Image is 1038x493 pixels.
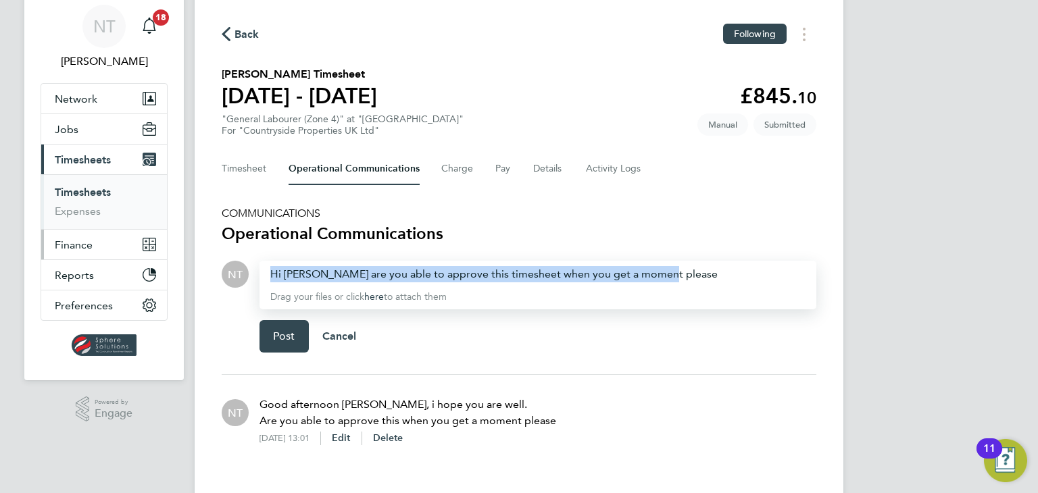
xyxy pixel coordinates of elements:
div: Nathan Taylor [222,399,249,426]
img: spheresolutions-logo-retina.png [72,334,137,356]
a: 18 [136,5,163,48]
div: Timesheets [41,174,167,229]
a: Powered byEngage [76,396,133,422]
span: 18 [153,9,169,26]
app-decimal: £845. [740,83,816,109]
button: Delete [373,432,403,445]
span: This timesheet was manually created. [697,113,748,136]
button: Jobs [41,114,167,144]
button: Post [259,320,309,353]
button: Timesheets [41,145,167,174]
a: Timesheets [55,186,111,199]
div: Nathan Taylor [222,261,249,288]
div: Hi [PERSON_NAME] are you able to approve this timesheet when you get a moment please [270,266,806,282]
p: Are you able to approve this when you get a moment please [259,413,556,429]
span: Drag your files or click to attach them [270,291,447,303]
h5: COMMUNICATIONS [222,207,816,220]
span: Timesheets [55,153,111,166]
h3: Operational Communications [222,223,816,244]
span: Delete [373,432,403,444]
button: Timesheet [222,153,267,185]
span: Engage [95,408,132,419]
span: Powered by [95,396,132,408]
button: Operational Communications [289,153,420,185]
button: Details [533,153,564,185]
a: Go to home page [41,334,168,356]
h2: [PERSON_NAME] Timesheet [222,66,377,82]
span: NT [228,405,243,420]
button: Back [222,26,259,43]
button: Activity Logs [586,153,643,185]
span: NT [228,267,243,282]
span: Nathan Taylor [41,53,168,70]
p: Good afternoon [PERSON_NAME], i hope you are well. [259,396,556,413]
div: "General Labourer (Zone 4)" at "[GEOGRAPHIC_DATA]" [222,113,464,136]
span: 10 [797,88,816,107]
a: NT[PERSON_NAME] [41,5,168,70]
span: This timesheet is Submitted. [753,113,816,136]
span: NT [93,18,116,35]
button: Pay [495,153,512,185]
button: Edit [332,432,351,445]
div: 11 [983,448,995,466]
span: Network [55,93,97,105]
button: Charge [441,153,474,185]
button: Open Resource Center, 11 new notifications [984,439,1027,482]
button: Following [723,24,787,44]
span: Reports [55,269,94,282]
button: Finance [41,230,167,259]
span: Back [234,26,259,43]
div: For "Countryside Properties UK Ltd" [222,125,464,136]
span: Jobs [55,123,78,136]
span: Cancel [322,330,357,342]
h1: [DATE] - [DATE] [222,82,377,109]
button: Cancel [309,320,370,353]
a: Expenses [55,205,101,217]
button: Timesheets Menu [792,24,816,45]
span: Edit [332,432,351,444]
div: [DATE] 13:01 [259,433,320,444]
button: Preferences [41,290,167,320]
button: Reports [41,260,167,290]
a: here [364,291,384,303]
span: Post [273,330,295,343]
button: Network [41,84,167,113]
span: Preferences [55,299,113,312]
span: Following [734,28,776,40]
span: Finance [55,238,93,251]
